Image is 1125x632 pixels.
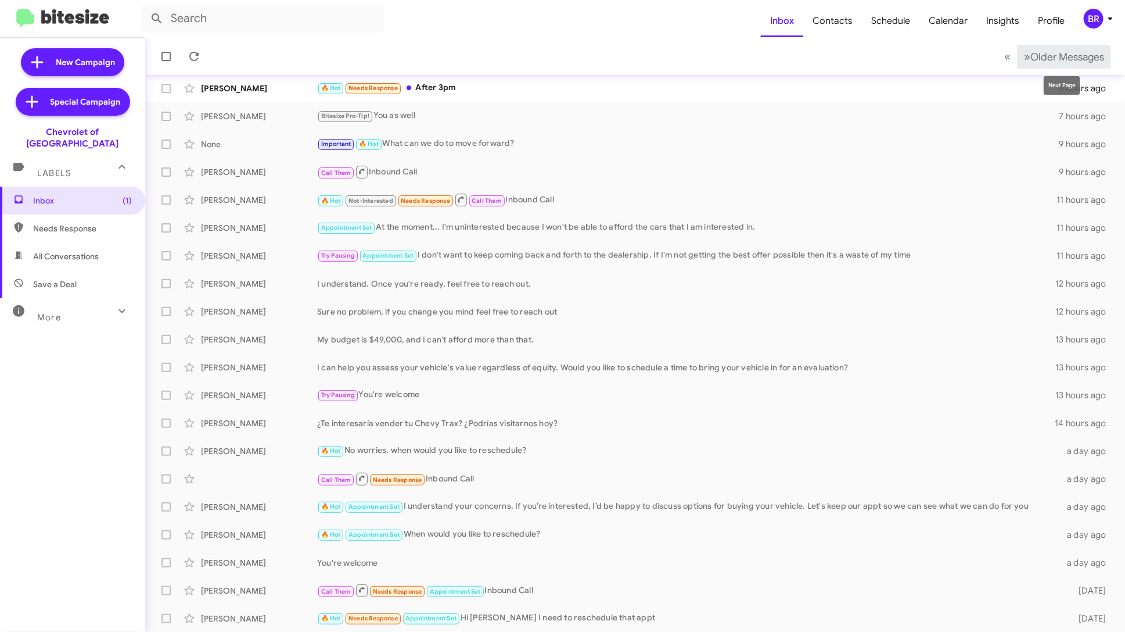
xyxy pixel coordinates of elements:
[201,194,317,206] div: [PERSON_NAME]
[1056,194,1116,206] div: 11 hours ago
[1074,9,1112,28] button: BR
[348,84,398,92] span: Needs Response
[862,4,919,38] a: Schedule
[321,503,341,510] span: 🔥 Hot
[317,81,1059,95] div: After 3pm
[348,503,400,510] span: Appointment Set
[201,334,317,345] div: [PERSON_NAME]
[317,417,1055,429] div: ¿Te interesaría vender tu Chevy Trax? ¿Podrías visitarnos hoy?
[321,615,341,622] span: 🔥 Hot
[1060,557,1116,569] div: a day ago
[362,252,414,259] span: Appointment Set
[33,278,77,290] span: Save a Deal
[201,110,317,122] div: [PERSON_NAME]
[201,445,317,457] div: [PERSON_NAME]
[201,83,317,94] div: [PERSON_NAME]
[1060,473,1116,485] div: a day ago
[201,557,317,569] div: [PERSON_NAME]
[348,615,398,622] span: Needs Response
[201,529,317,541] div: [PERSON_NAME]
[201,417,317,429] div: [PERSON_NAME]
[201,166,317,178] div: [PERSON_NAME]
[373,476,422,484] span: Needs Response
[348,197,393,205] span: Not-Interested
[317,249,1056,262] div: I don't want to keep coming back and forth to the dealership. If I'm not getting the best offer p...
[1017,45,1111,69] button: Next
[1056,222,1116,234] div: 11 hours ago
[1060,613,1116,624] div: [DATE]
[317,500,1060,513] div: I understand your concerns. If you’re interested, I’d be happy to discuss options for buying your...
[201,390,317,401] div: [PERSON_NAME]
[201,501,317,513] div: [PERSON_NAME]
[430,588,481,595] span: Appointment Set
[1055,417,1116,429] div: 14 hours ago
[317,221,1056,234] div: At the moment... I'm uninterested because I won't be able to afford the cars that I am interested...
[321,531,341,538] span: 🔥 Hot
[348,531,400,538] span: Appointment Set
[997,45,1018,69] button: Previous
[37,312,61,323] span: More
[998,45,1111,69] nav: Page navigation example
[201,585,317,597] div: [PERSON_NAME]
[1060,501,1116,513] div: a day ago
[1056,250,1116,262] div: 11 hours ago
[472,197,502,205] span: Call Them
[317,278,1055,290] div: I understand. Once you're ready, feel free to reach out.
[317,388,1055,402] div: You're welcome
[1004,49,1011,64] span: «
[317,306,1055,317] div: Sure no problem, if you change you mind feel free to reach out
[33,251,99,262] span: All Conversations
[33,195,132,206] span: Inbox
[359,140,379,148] span: 🔥 Hot
[1055,362,1116,373] div: 13 hours ago
[405,615,457,622] span: Appointment Set
[1024,49,1030,64] span: »
[321,447,341,455] span: 🔥 Hot
[201,278,317,290] div: [PERSON_NAME]
[321,169,351,177] span: Call Them
[321,224,372,231] span: Appointment Set
[373,588,422,595] span: Needs Response
[919,4,977,38] a: Calendar
[317,583,1060,598] div: Inbound Call
[201,138,317,150] div: None
[201,362,317,373] div: [PERSON_NAME]
[317,362,1055,373] div: I can help you assess your vehicle's value regardless of equity. Would you like to schedule a tim...
[317,528,1060,541] div: When would you like to reschedule?
[141,5,384,33] input: Search
[321,391,355,399] span: Try Pausing
[1060,529,1116,541] div: a day ago
[761,4,803,38] a: Inbox
[317,109,1059,123] div: You as well
[1059,110,1116,122] div: 7 hours ago
[317,137,1059,151] div: What can we do to move forward?
[1030,51,1104,63] span: Older Messages
[1059,138,1116,150] div: 9 hours ago
[1060,585,1116,597] div: [DATE]
[56,56,115,68] span: New Campaign
[317,165,1059,179] div: Inbound Call
[317,192,1056,207] div: Inbound Call
[1044,76,1080,95] div: Next Page
[321,476,351,484] span: Call Them
[321,588,351,595] span: Call Them
[1059,166,1116,178] div: 9 hours ago
[21,48,124,76] a: New Campaign
[123,195,132,206] span: (1)
[1055,334,1116,345] div: 13 hours ago
[317,334,1055,345] div: My budget is $49,000, and I can't afford more than that.
[317,444,1060,458] div: No worries, when would you like to reschedule?
[317,612,1060,625] div: Hi [PERSON_NAME] I need to reschedule that appt
[977,4,1029,38] a: Insights
[321,252,355,259] span: Try Pausing
[1060,445,1116,457] div: a day ago
[1055,390,1116,401] div: 13 hours ago
[201,222,317,234] div: [PERSON_NAME]
[317,472,1060,486] div: Inbound Call
[1029,4,1074,38] a: Profile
